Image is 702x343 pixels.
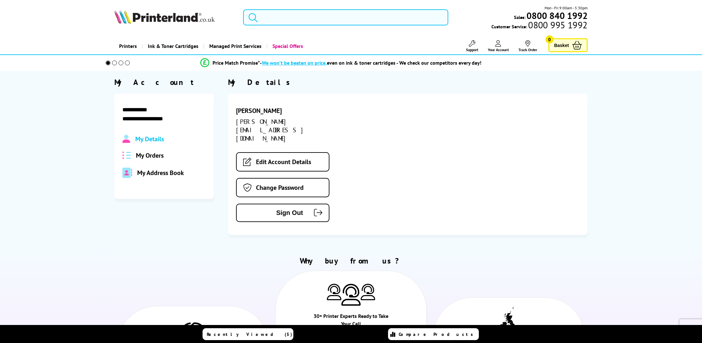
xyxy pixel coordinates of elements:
[361,284,375,300] img: Printer Experts
[114,256,587,266] h2: Why buy from us?
[488,40,509,52] a: Your Account
[236,178,329,197] a: Change Password
[491,22,587,30] span: Customer Service:
[246,209,303,217] span: Sign Out
[488,47,509,52] span: Your Account
[526,13,588,19] a: 0800 840 1992
[114,10,235,25] a: Printerland Logo
[122,135,130,143] img: Profile.svg
[262,60,327,66] span: We won’t be beaten on price,
[554,41,569,50] span: Basket
[527,22,587,28] span: 0800 995 1992
[148,38,198,54] span: Ink & Toner Cartridges
[114,10,215,24] img: Printerland Logo
[500,307,517,336] img: UK tax payer
[135,135,164,143] span: My Details
[142,38,203,54] a: Ink & Toner Cartridges
[207,331,292,337] span: Recently Viewed (5)
[526,10,588,22] b: 0800 840 1992
[228,77,588,87] div: My Details
[236,152,329,171] a: Edit Account Details
[518,40,537,52] a: Track Order
[341,284,361,306] img: Printer Experts
[545,35,554,43] span: 0
[545,5,588,11] span: Mon - Fri 9:00am - 5:30pm
[213,60,260,66] span: Price Match Promise*
[388,328,479,340] a: Compare Products
[136,151,164,160] span: My Orders
[548,38,588,52] a: Basket 0
[114,77,214,87] div: My Account
[236,204,329,222] button: Sign Out
[466,47,478,52] span: Support
[514,14,526,20] span: Sales:
[260,60,481,66] div: - even on ink & toner cartridges - We check our competitors every day!
[203,328,293,340] a: Recently Viewed (5)
[266,38,308,54] a: Special Offers
[137,169,184,177] span: My Address Book
[327,284,341,300] img: Printer Experts
[122,152,131,159] img: all-order.svg
[466,40,478,52] a: Support
[313,312,389,331] div: 30+ Printer Experts Ready to Take Your Call
[236,117,349,143] div: [PERSON_NAME][EMAIL_ADDRESS][DOMAIN_NAME]
[203,38,266,54] a: Managed Print Services
[236,107,349,115] div: [PERSON_NAME]
[97,57,585,69] li: modal_Promise
[114,38,142,54] a: Printers
[399,331,477,337] span: Compare Products
[122,168,132,178] img: address-book-duotone-solid.svg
